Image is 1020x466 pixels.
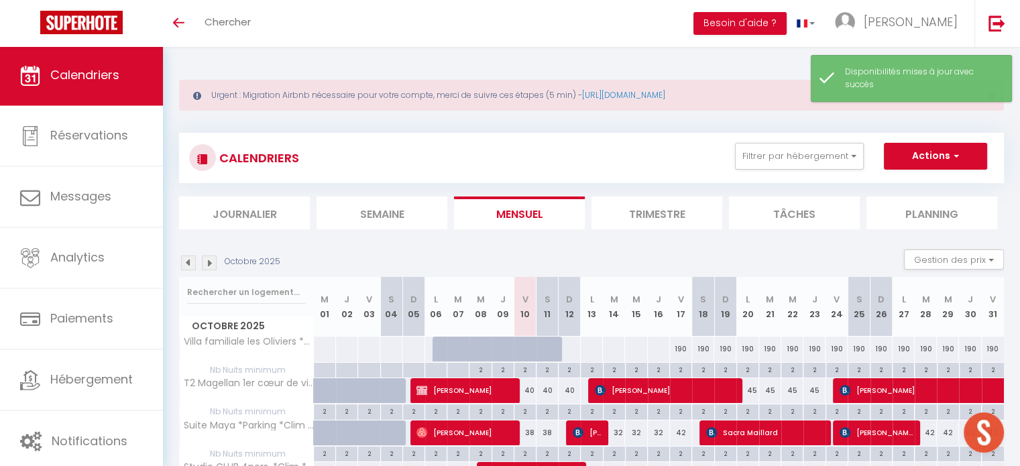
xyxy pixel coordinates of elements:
[870,447,892,459] div: 2
[878,293,885,306] abbr: D
[425,447,447,459] div: 2
[781,378,803,403] div: 45
[182,337,316,347] span: Villa familiale les Oliviers *Clim *Wifi *Parking
[648,447,669,459] div: 2
[835,12,855,32] img: ...
[536,378,559,403] div: 40
[336,404,357,417] div: 2
[959,337,981,361] div: 190
[179,80,1004,111] div: Urgent : Migration Airbnb nécessaire pour votre compte, merci de suivre ces étapes (5 min) -
[447,447,469,459] div: 2
[729,196,860,229] li: Tâches
[314,447,335,459] div: 2
[848,363,870,375] div: 2
[893,404,914,417] div: 2
[388,293,394,306] abbr: S
[610,293,618,306] abbr: M
[915,363,936,375] div: 2
[604,447,625,459] div: 2
[403,404,424,417] div: 2
[425,404,447,417] div: 2
[380,277,402,337] th: 04
[737,447,758,459] div: 2
[700,293,706,306] abbr: S
[692,447,714,459] div: 2
[959,420,981,445] div: 42
[492,404,514,417] div: 2
[736,277,758,337] th: 20
[410,293,417,306] abbr: D
[781,447,803,459] div: 2
[964,412,1004,453] div: Ouvrir le chat
[336,447,357,459] div: 2
[812,293,817,306] abbr: J
[781,337,803,361] div: 190
[915,404,936,417] div: 2
[759,277,781,337] th: 21
[960,404,981,417] div: 2
[40,11,123,34] img: Super Booking
[366,293,372,306] abbr: V
[50,127,128,143] span: Réservations
[737,404,758,417] div: 2
[180,316,313,336] span: Octobre 2025
[603,277,625,337] th: 14
[982,404,1004,417] div: 2
[915,447,936,459] div: 2
[937,420,959,445] div: 42
[604,363,625,375] div: 2
[656,293,661,306] abbr: J
[500,293,506,306] abbr: J
[736,378,758,403] div: 45
[581,363,602,375] div: 2
[52,432,127,449] span: Notifications
[469,447,491,459] div: 2
[848,404,870,417] div: 2
[759,404,781,417] div: 2
[358,404,380,417] div: 2
[536,404,558,417] div: 2
[595,377,735,403] span: [PERSON_NAME]
[50,371,133,388] span: Hébergement
[536,277,559,337] th: 11
[692,404,714,417] div: 2
[845,66,998,91] div: Disponibilités mises à jour avec succès
[915,337,937,361] div: 190
[759,363,781,375] div: 2
[381,404,402,417] div: 2
[336,277,358,337] th: 02
[803,337,826,361] div: 190
[960,363,981,375] div: 2
[736,337,758,361] div: 190
[781,277,803,337] th: 22
[454,293,462,306] abbr: M
[559,277,581,337] th: 12
[938,447,959,459] div: 2
[581,404,602,417] div: 2
[803,378,826,403] div: 45
[205,15,251,29] span: Chercher
[715,363,736,375] div: 2
[759,337,781,361] div: 190
[781,404,803,417] div: 2
[737,363,758,375] div: 2
[514,420,536,445] div: 38
[469,363,491,375] div: 2
[803,447,825,459] div: 2
[735,143,864,170] button: Filtrer par hébergement
[358,447,380,459] div: 2
[826,363,848,375] div: 2
[781,363,803,375] div: 2
[454,196,585,229] li: Mensuel
[937,277,959,337] th: 29
[870,404,892,417] div: 2
[864,13,958,30] span: [PERSON_NAME]
[938,404,959,417] div: 2
[536,447,558,459] div: 2
[416,377,512,403] span: [PERSON_NAME]
[870,277,893,337] th: 26
[632,293,640,306] abbr: M
[848,277,870,337] th: 25
[447,277,469,337] th: 07
[514,378,536,403] div: 40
